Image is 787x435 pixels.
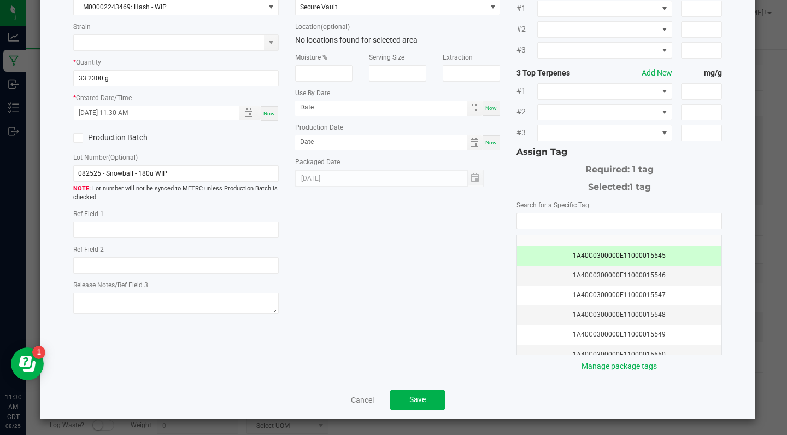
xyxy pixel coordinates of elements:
[73,209,104,219] label: Ref Field 1
[516,106,537,118] span: #2
[11,347,44,380] iframe: Resource center
[295,88,330,98] label: Use By Date
[369,53,404,62] label: Serving Size
[516,44,537,56] span: #3
[76,93,132,103] label: Created Date/Time
[443,53,473,62] label: Extraction
[582,362,657,370] a: Manage package tags
[73,184,279,202] span: Lot number will not be synced to METRC unless Production Batch is checked
[537,83,672,100] span: NO DATA FOUND
[537,1,672,17] span: NO DATA FOUND
[524,270,715,281] div: 1A40C0300000E11000015546
[681,67,722,79] strong: mg/g
[537,42,672,59] span: NO DATA FOUND
[295,53,327,62] label: Moisture %
[263,111,275,117] span: Now
[295,157,340,167] label: Packaged Date
[409,395,426,404] span: Save
[485,105,497,111] span: Now
[73,280,148,290] label: Release Notes/Ref Field 3
[73,132,168,143] label: Production Batch
[537,21,672,38] span: NO DATA FOUND
[516,24,537,35] span: #2
[390,390,445,410] button: Save
[295,101,467,114] input: Date
[516,176,722,194] div: Selected:
[485,140,497,146] span: Now
[524,350,715,360] div: 1A40C0300000E11000015550
[239,106,261,120] span: Toggle popup
[295,22,350,32] label: Location
[467,101,483,116] span: Toggle calendar
[295,135,467,149] input: Date
[73,245,104,254] label: Ref Field 2
[517,213,721,229] input: NO DATA FOUND
[300,3,337,11] span: Secure Vault
[524,310,715,320] div: 1A40C0300000E11000015548
[516,85,537,97] span: #1
[73,153,138,163] label: Lot Number
[32,346,45,359] iframe: Resource center unread badge
[108,154,138,161] span: (Optional)
[321,23,350,31] span: (optional)
[537,104,672,120] span: NO DATA FOUND
[351,395,374,405] a: Cancel
[295,123,343,132] label: Production Date
[516,127,537,138] span: #3
[516,159,722,176] div: Required: 1 tag
[537,125,672,141] span: NO DATA FOUND
[516,67,598,79] strong: 3 Top Terpenes
[630,182,651,192] span: 1 tag
[524,251,715,261] div: 1A40C0300000E11000015545
[642,67,672,79] button: Add New
[516,200,589,210] label: Search for a Specific Tag
[516,146,722,159] div: Assign Tag
[74,106,228,120] input: Created Datetime
[73,22,91,32] label: Strain
[524,290,715,300] div: 1A40C0300000E11000015547
[295,36,418,44] span: No locations found for selected area
[524,329,715,340] div: 1A40C0300000E11000015549
[76,57,101,67] label: Quantity
[467,135,483,150] span: Toggle calendar
[516,3,537,14] span: #1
